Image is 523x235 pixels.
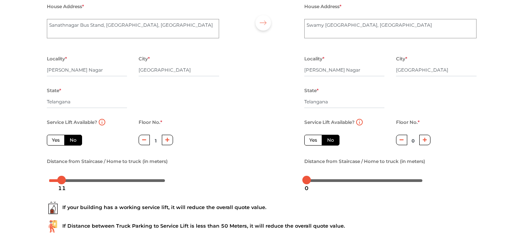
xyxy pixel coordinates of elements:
label: State [47,86,61,96]
div: If your building has a working service lift, it will reduce the overall quote value. [47,202,477,214]
label: Service Lift Available? [304,117,355,127]
label: No [64,135,82,146]
label: Yes [47,135,65,146]
label: State [304,86,319,96]
div: 11 [55,182,69,195]
img: ... [47,220,59,233]
div: If Distance between Truck Parking to Service Lift is less than 50 Meters, it will reduce the over... [47,220,477,233]
label: House Address [47,2,84,12]
img: ... [47,202,59,214]
textarea: Swamy [GEOGRAPHIC_DATA], [GEOGRAPHIC_DATA] [304,19,477,38]
label: Locality [47,54,67,64]
label: Yes [304,135,322,146]
textarea: Sanathnagar Bus Stand, [GEOGRAPHIC_DATA], [GEOGRAPHIC_DATA] [47,19,219,38]
label: Service Lift Available? [47,117,97,127]
label: City [396,54,407,64]
label: Distance from Staircase / Home to truck (in meters) [47,156,168,166]
label: No [322,135,340,146]
label: City [139,54,150,64]
label: Floor No. [139,117,162,127]
label: Floor No. [396,117,420,127]
label: House Address [304,2,341,12]
div: 0 [302,182,312,195]
label: Distance from Staircase / Home to truck (in meters) [304,156,425,166]
label: Locality [304,54,324,64]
